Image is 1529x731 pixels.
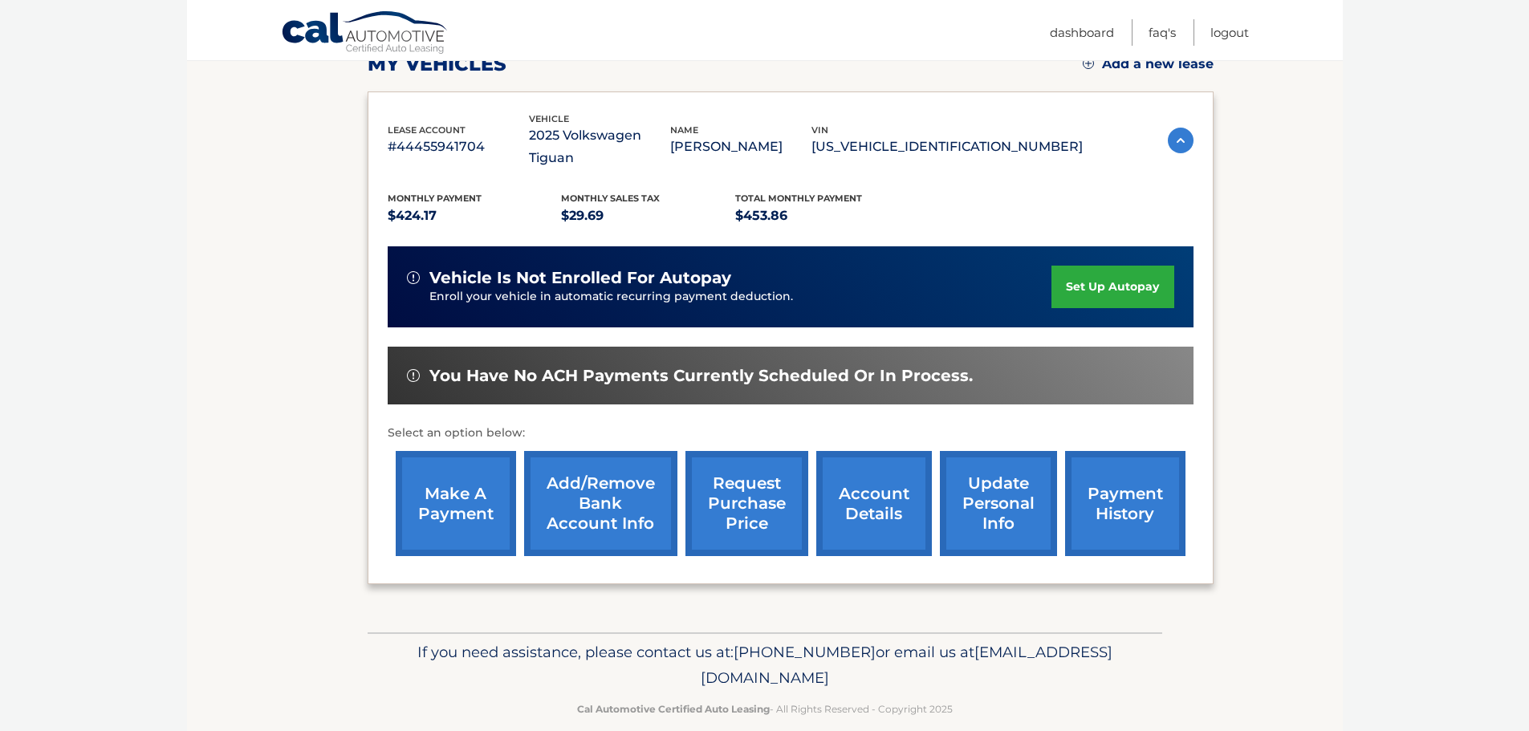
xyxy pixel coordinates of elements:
[429,366,973,386] span: You have no ACH payments currently scheduled or in process.
[281,10,449,57] a: Cal Automotive
[735,193,862,204] span: Total Monthly Payment
[811,124,828,136] span: vin
[1051,266,1173,308] a: set up autopay
[561,205,735,227] p: $29.69
[1168,128,1194,153] img: accordion-active.svg
[388,205,562,227] p: $424.17
[407,369,420,382] img: alert-white.svg
[1065,451,1185,556] a: payment history
[388,124,466,136] span: lease account
[1149,19,1176,46] a: FAQ's
[388,136,529,158] p: #44455941704
[429,288,1052,306] p: Enroll your vehicle in automatic recurring payment deduction.
[735,205,909,227] p: $453.86
[1050,19,1114,46] a: Dashboard
[378,701,1152,717] p: - All Rights Reserved - Copyright 2025
[378,640,1152,691] p: If you need assistance, please contact us at: or email us at
[670,136,811,158] p: [PERSON_NAME]
[368,52,506,76] h2: my vehicles
[388,424,1194,443] p: Select an option below:
[670,124,698,136] span: name
[429,268,731,288] span: vehicle is not enrolled for autopay
[811,136,1083,158] p: [US_VEHICLE_IDENTIFICATION_NUMBER]
[388,193,482,204] span: Monthly Payment
[1083,58,1094,69] img: add.svg
[407,271,420,284] img: alert-white.svg
[816,451,932,556] a: account details
[940,451,1057,556] a: update personal info
[1083,56,1214,72] a: Add a new lease
[529,113,569,124] span: vehicle
[685,451,808,556] a: request purchase price
[561,193,660,204] span: Monthly sales Tax
[524,451,677,556] a: Add/Remove bank account info
[1210,19,1249,46] a: Logout
[701,643,1112,687] span: [EMAIL_ADDRESS][DOMAIN_NAME]
[577,703,770,715] strong: Cal Automotive Certified Auto Leasing
[396,451,516,556] a: make a payment
[529,124,670,169] p: 2025 Volkswagen Tiguan
[734,643,876,661] span: [PHONE_NUMBER]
